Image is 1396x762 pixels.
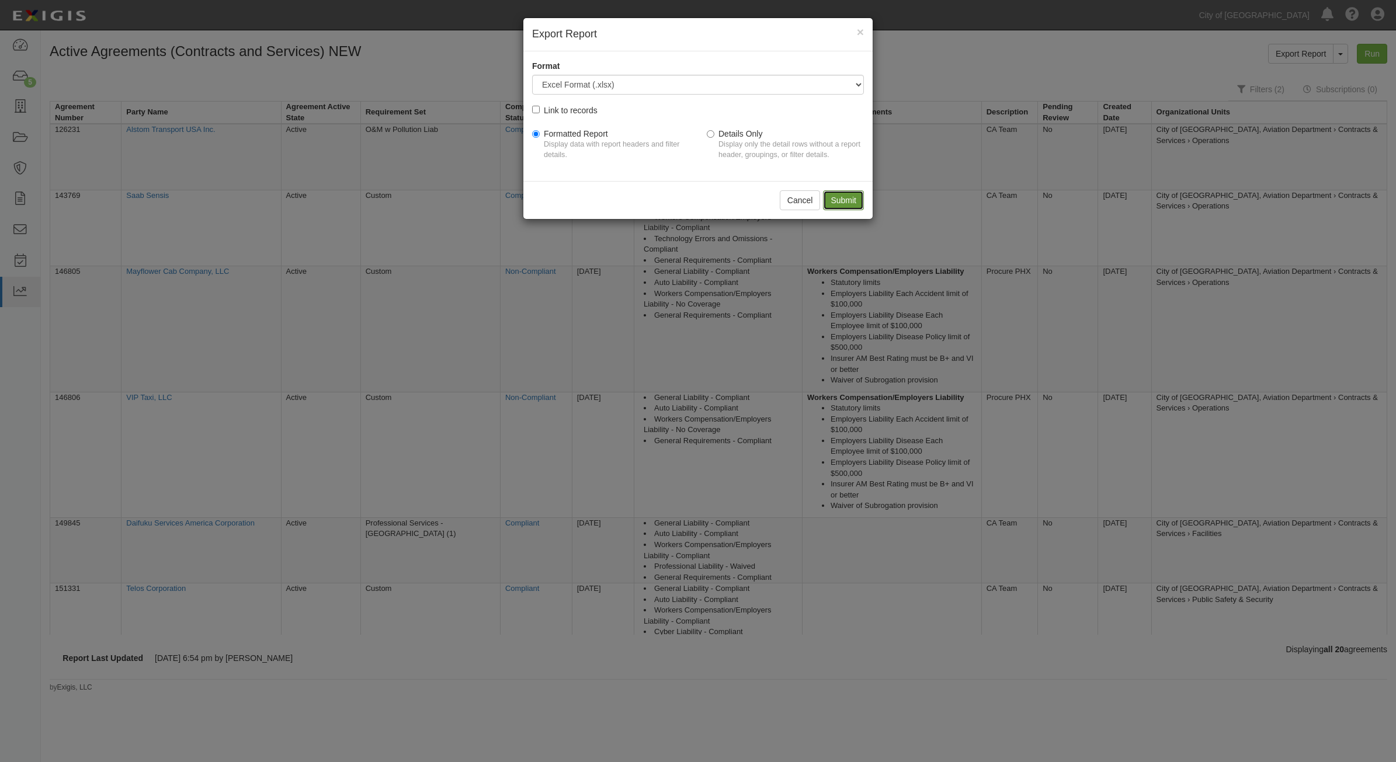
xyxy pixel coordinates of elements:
[544,103,598,116] div: Link to records
[532,128,689,166] label: Formatted Report
[532,60,560,72] label: Format
[718,140,864,161] p: Display only the detail rows without a report header, groupings, or filter details.
[532,27,864,42] h4: Export Report
[532,130,540,138] input: Formatted ReportDisplay data with report headers and filter details.
[707,128,864,166] label: Details Only
[544,140,689,161] p: Display data with report headers and filter details.
[823,190,864,210] input: Submit
[857,26,864,38] button: Close
[857,25,864,39] span: ×
[707,130,714,138] input: Details OnlyDisplay only the detail rows without a report header, groupings, or filter details.
[780,190,821,210] button: Cancel
[532,106,540,113] input: Link to records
